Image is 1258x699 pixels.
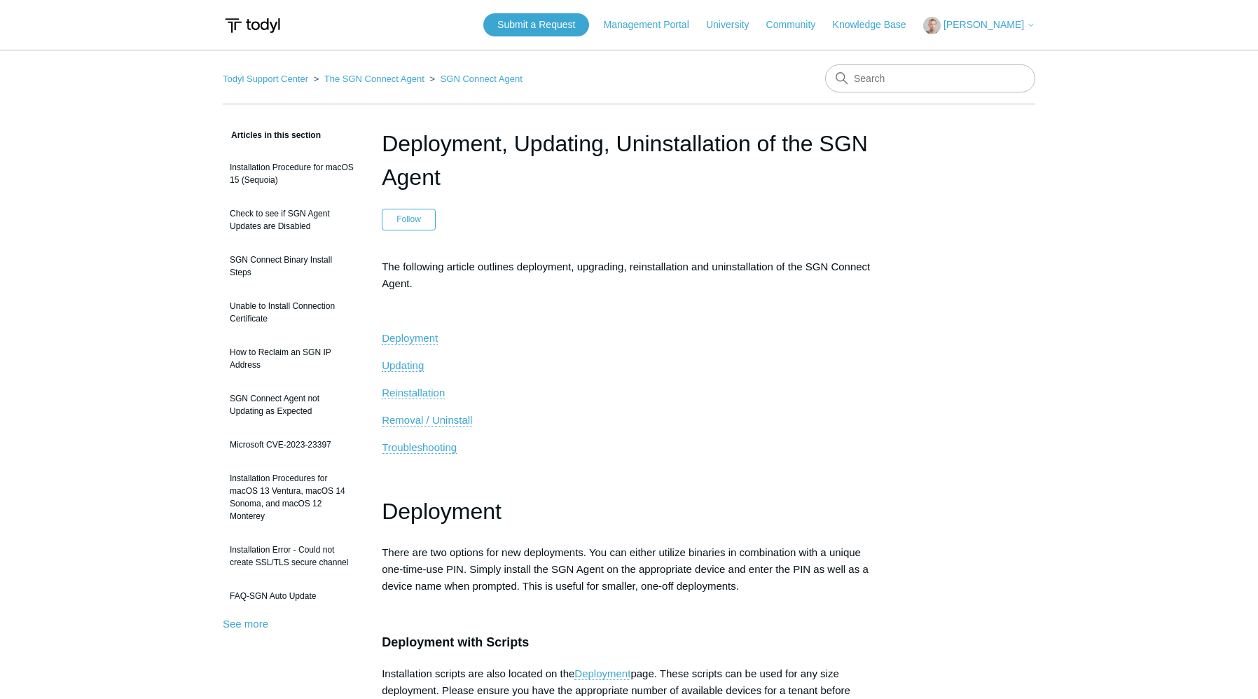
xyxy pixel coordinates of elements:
[382,441,457,454] a: Troubleshooting
[382,332,438,345] a: Deployment
[223,339,361,378] a: How to Reclaim an SGN IP Address
[382,209,436,230] button: Follow Article
[223,154,361,193] a: Installation Procedure for macOS 15 (Sequoia)
[382,667,574,679] span: Installation scripts are also located on the
[223,465,361,530] a: Installation Procedures for macOS 13 Ventura, macOS 14 Sonoma, and macOS 12 Monterey
[706,18,763,32] a: University
[483,13,589,36] a: Submit a Request
[923,17,1035,34] button: [PERSON_NAME]
[382,359,424,372] a: Updating
[427,74,522,84] li: SGN Connect Agent
[223,130,321,140] span: Articles in this section
[223,13,282,39] img: Todyl Support Center Help Center home page
[324,74,424,84] a: The SGN Connect Agent
[382,387,445,399] a: Reinstallation
[311,74,427,84] li: The SGN Connect Agent
[574,667,630,680] a: Deployment
[382,414,472,427] a: Removal / Uninstall
[223,583,361,609] a: FAQ-SGN Auto Update
[223,385,361,424] a: SGN Connect Agent not Updating as Expected
[382,635,529,649] span: Deployment with Scripts
[943,19,1024,30] span: [PERSON_NAME]
[766,18,830,32] a: Community
[382,414,472,426] span: Removal / Uninstall
[223,247,361,286] a: SGN Connect Binary Install Steps
[382,499,502,524] span: Deployment
[223,293,361,332] a: Unable to Install Connection Certificate
[223,431,361,458] a: Microsoft CVE-2023-23397
[382,359,424,371] span: Updating
[223,200,361,240] a: Check to see if SGN Agent Updates are Disabled
[382,546,869,592] span: There are two options for new deployments. You can either utilize binaries in combination with a ...
[825,64,1035,92] input: Search
[382,127,876,194] h1: Deployment, Updating, Uninstallation of the SGN Agent
[223,74,311,84] li: Todyl Support Center
[382,261,870,289] span: The following article outlines deployment, upgrading, reinstallation and uninstallation of the SG...
[382,441,457,453] span: Troubleshooting
[833,18,920,32] a: Knowledge Base
[441,74,523,84] a: SGN Connect Agent
[604,18,703,32] a: Management Portal
[223,74,308,84] a: Todyl Support Center
[382,332,438,344] span: Deployment
[223,618,268,630] a: See more
[223,537,361,576] a: Installation Error - Could not create SSL/TLS secure channel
